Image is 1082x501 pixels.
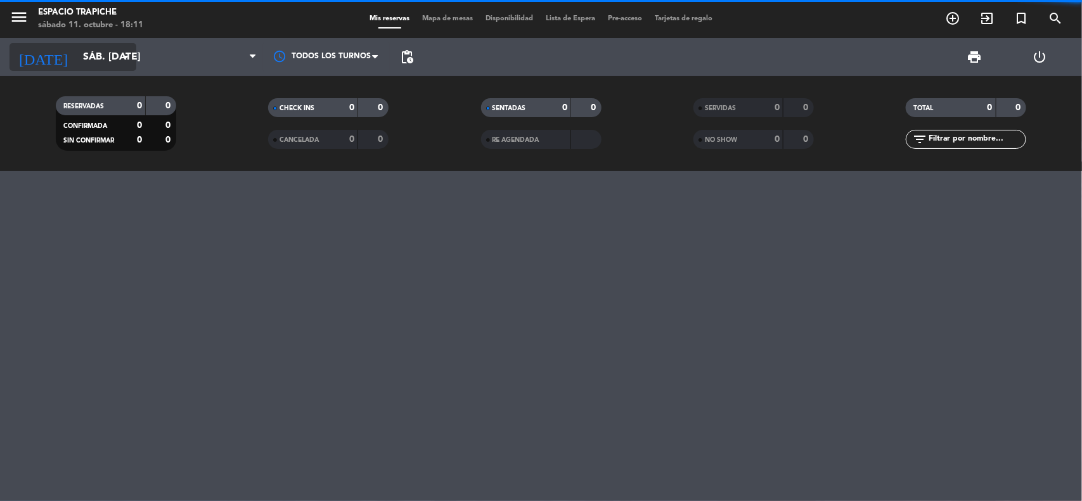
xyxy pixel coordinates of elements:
[803,103,811,112] strong: 0
[399,49,415,65] span: pending_actions
[479,15,539,22] span: Disponibilidad
[349,103,354,112] strong: 0
[10,8,29,27] i: menu
[378,135,386,144] strong: 0
[775,103,780,112] strong: 0
[416,15,479,22] span: Mapa de mesas
[562,103,567,112] strong: 0
[63,103,104,110] span: RESERVADAS
[137,136,142,144] strong: 0
[591,103,598,112] strong: 0
[118,49,133,65] i: arrow_drop_down
[38,6,143,19] div: Espacio Trapiche
[648,15,719,22] span: Tarjetas de regalo
[602,15,648,22] span: Pre-acceso
[38,19,143,32] div: sábado 11. octubre - 18:11
[775,135,780,144] strong: 0
[1014,11,1029,26] i: turned_in_not
[1033,49,1048,65] i: power_settings_new
[988,103,993,112] strong: 0
[705,105,736,111] span: SERVIDAS
[165,121,173,130] strong: 0
[539,15,602,22] span: Lista de Espera
[363,15,416,22] span: Mis reservas
[493,137,539,143] span: RE AGENDADA
[927,132,1026,146] input: Filtrar por nombre...
[945,11,960,26] i: add_circle_outline
[803,135,811,144] strong: 0
[165,136,173,144] strong: 0
[137,121,142,130] strong: 0
[63,123,107,129] span: CONFIRMADA
[967,49,982,65] span: print
[1048,11,1063,26] i: search
[913,105,933,111] span: TOTAL
[165,101,173,110] strong: 0
[912,132,927,147] i: filter_list
[10,43,77,71] i: [DATE]
[280,105,314,111] span: CHECK INS
[1007,38,1072,76] div: LOG OUT
[1016,103,1024,112] strong: 0
[705,137,737,143] span: NO SHOW
[63,137,114,144] span: SIN CONFIRMAR
[979,11,995,26] i: exit_to_app
[378,103,386,112] strong: 0
[10,8,29,31] button: menu
[349,135,354,144] strong: 0
[137,101,142,110] strong: 0
[280,137,319,143] span: CANCELADA
[493,105,526,111] span: SENTADAS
